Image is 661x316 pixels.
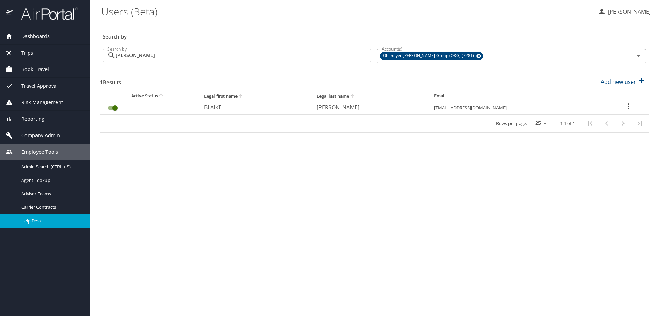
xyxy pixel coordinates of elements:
table: User Search Table [100,91,649,133]
p: 1-1 of 1 [560,121,575,126]
span: Reporting [13,115,44,123]
td: [EMAIL_ADDRESS][DOMAIN_NAME] [429,101,608,114]
p: [PERSON_NAME] [606,8,651,16]
p: [PERSON_NAME] [317,103,420,111]
span: Ohlmeyer [PERSON_NAME] Group (OKG) (7281) [380,52,478,59]
h3: Search by [103,29,646,41]
select: rows per page [530,118,549,129]
span: Company Admin [13,132,60,139]
span: Agent Lookup [21,177,82,184]
img: airportal-logo.png [13,7,78,20]
button: sort [349,93,356,100]
p: BLAIKE [204,103,303,111]
span: Employee Tools [13,148,58,156]
img: icon-airportal.png [6,7,13,20]
th: Legal first name [199,91,311,101]
span: Trips [13,49,33,57]
th: Active Status [100,91,199,101]
span: Travel Approval [13,82,58,90]
h3: 1 Results [100,74,121,86]
a: Admin Search (CTRL + S) [6,163,73,171]
button: sort [238,93,244,100]
th: Legal last name [311,91,429,101]
span: Advisor Teams [21,190,82,197]
span: Carrier Contracts [21,204,82,210]
input: Search by name or email [116,49,371,62]
p: Add new user [601,78,636,86]
button: sort [158,93,165,99]
p: Rows per page: [496,121,527,126]
span: Dashboards [13,33,50,40]
button: Add new user [598,74,649,89]
button: Open [634,51,643,61]
span: Book Travel [13,66,49,73]
div: Ohlmeyer [PERSON_NAME] Group (OKG) (7281) [380,52,483,60]
span: Risk Management [13,99,63,106]
h1: Users (Beta) [101,1,592,22]
th: Email [429,91,608,101]
span: Admin Search (CTRL + S) [21,164,71,170]
span: Help Desk [21,218,82,224]
button: [PERSON_NAME] [595,6,653,18]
